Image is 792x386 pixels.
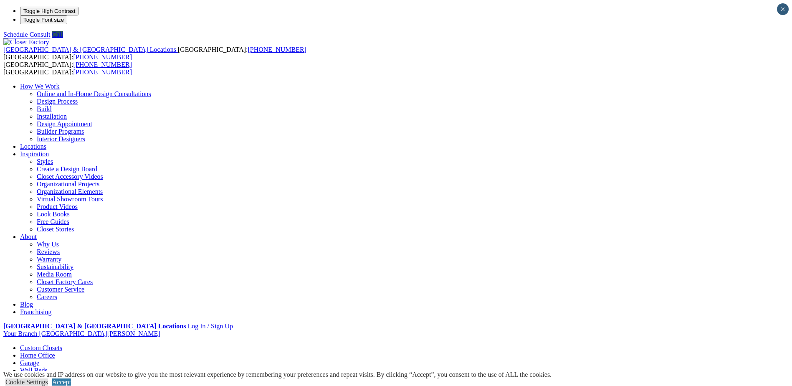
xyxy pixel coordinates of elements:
[20,352,55,359] a: Home Office
[37,263,73,270] a: Sustainability
[52,378,71,386] a: Accept
[20,150,49,157] a: Inspiration
[73,53,132,61] a: [PHONE_NUMBER]
[37,226,74,233] a: Closet Stories
[248,46,306,53] a: [PHONE_NUMBER]
[37,128,84,135] a: Builder Programs
[37,120,92,127] a: Design Appointment
[73,69,132,76] a: [PHONE_NUMBER]
[20,367,48,374] a: Wall Beds
[37,203,78,210] a: Product Videos
[3,46,176,53] span: [GEOGRAPHIC_DATA] & [GEOGRAPHIC_DATA] Locations
[37,286,84,293] a: Customer Service
[37,105,52,112] a: Build
[37,113,67,120] a: Installation
[20,7,78,15] button: Toggle High Contrast
[52,31,63,38] a: Call
[3,31,50,38] a: Schedule Consult
[20,143,46,150] a: Locations
[5,378,48,386] a: Cookie Settings
[20,301,33,308] a: Blog
[3,46,178,53] a: [GEOGRAPHIC_DATA] & [GEOGRAPHIC_DATA] Locations
[37,180,99,188] a: Organizational Projects
[37,188,103,195] a: Organizational Elements
[20,83,60,90] a: How We Work
[23,8,75,14] span: Toggle High Contrast
[3,330,37,337] span: Your Branch
[37,98,78,105] a: Design Process
[37,256,61,263] a: Warranty
[3,371,552,378] div: We use cookies and IP address on our website to give you the most relevant experience by remember...
[3,61,132,76] span: [GEOGRAPHIC_DATA]: [GEOGRAPHIC_DATA]:
[37,218,69,225] a: Free Guides
[37,278,93,285] a: Closet Factory Cares
[20,308,52,315] a: Franchising
[37,165,97,173] a: Create a Design Board
[3,46,306,61] span: [GEOGRAPHIC_DATA]: [GEOGRAPHIC_DATA]:
[3,330,160,337] a: Your Branch [GEOGRAPHIC_DATA][PERSON_NAME]
[37,135,85,142] a: Interior Designers
[37,293,57,300] a: Careers
[37,211,70,218] a: Look Books
[20,233,37,240] a: About
[20,359,39,366] a: Garage
[37,196,103,203] a: Virtual Showroom Tours
[37,248,60,255] a: Reviews
[37,271,72,278] a: Media Room
[20,344,62,351] a: Custom Closets
[37,241,59,248] a: Why Us
[777,3,789,15] button: Close
[37,90,151,97] a: Online and In-Home Design Consultations
[20,15,67,24] button: Toggle Font size
[23,17,64,23] span: Toggle Font size
[187,323,233,330] a: Log In / Sign Up
[37,173,103,180] a: Closet Accessory Videos
[3,323,186,330] a: [GEOGRAPHIC_DATA] & [GEOGRAPHIC_DATA] Locations
[3,38,49,46] img: Closet Factory
[37,158,53,165] a: Styles
[73,61,132,68] a: [PHONE_NUMBER]
[39,330,160,337] span: [GEOGRAPHIC_DATA][PERSON_NAME]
